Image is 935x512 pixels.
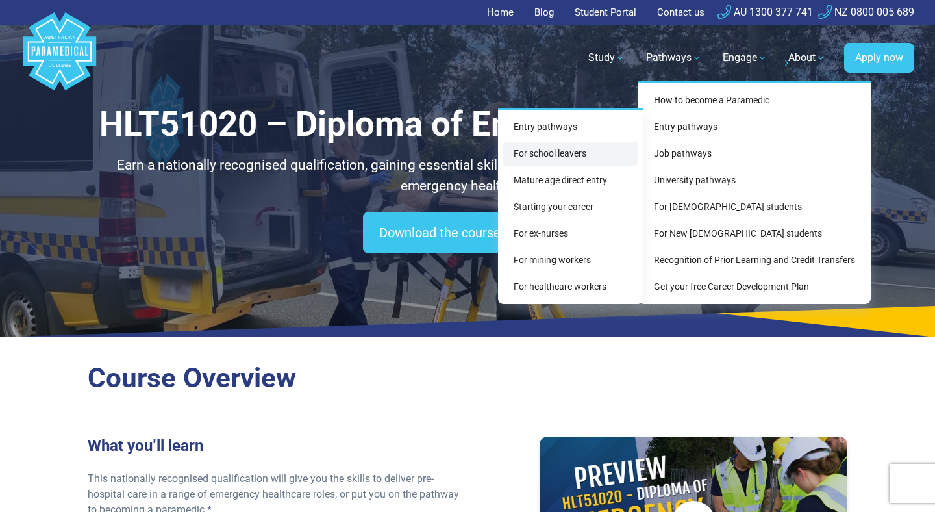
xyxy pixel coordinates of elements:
a: Get your free Career Development Plan [643,275,866,299]
a: Australian Paramedical College [21,25,99,91]
a: NZ 0800 005 689 [818,6,914,18]
a: Engage [715,40,775,76]
a: University pathways [643,168,866,192]
div: Pathways [638,81,871,304]
a: Entry pathways [503,115,638,139]
a: Pathways [638,40,710,76]
a: Apply now [844,43,914,73]
p: Earn a nationally recognised qualification, gaining essential skills and hands-on experience for ... [88,155,847,196]
a: About [780,40,834,76]
a: Study [580,40,633,76]
h1: HLT51020 – Diploma of Emergency Health Care [88,104,847,145]
h3: What you’ll learn [88,437,460,455]
a: Download the course overview [363,212,572,253]
a: Job pathways [643,142,866,166]
a: Entry pathways [643,115,866,139]
a: Starting your career [503,195,638,219]
h2: Course Overview [88,362,847,395]
a: AU 1300 377 741 [717,6,813,18]
a: Recognition of Prior Learning and Credit Transfers [643,248,866,272]
div: Entry pathways [498,108,643,304]
a: For school leavers [503,142,638,166]
a: For [DEMOGRAPHIC_DATA] students [643,195,866,219]
a: For mining workers [503,248,638,272]
a: For ex-nurses [503,222,638,246]
a: Mature age direct entry [503,168,638,192]
a: How to become a Paramedic [643,88,866,112]
a: For healthcare workers [503,275,638,299]
a: For New [DEMOGRAPHIC_DATA] students [643,222,866,246]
